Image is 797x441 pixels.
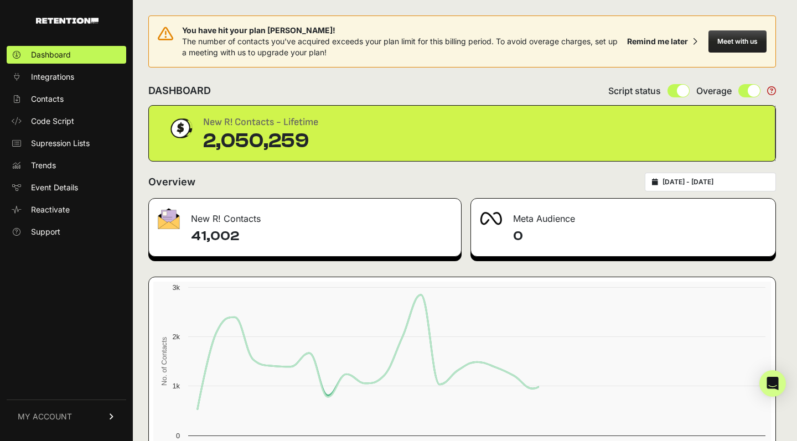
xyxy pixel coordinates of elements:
text: 0 [176,432,180,440]
span: You have hit your plan [PERSON_NAME]! [182,25,623,36]
a: Reactivate [7,201,126,219]
text: 3k [172,283,180,292]
span: MY ACCOUNT [18,411,72,422]
img: dollar-coin-05c43ed7efb7bc0c12610022525b4bbbb207c7efeef5aecc26f025e68dcafac9.png [167,115,194,142]
a: Trends [7,157,126,174]
h4: 0 [513,227,767,245]
span: Dashboard [31,49,71,60]
span: Overage [696,84,732,97]
span: Script status [608,84,661,97]
span: Reactivate [31,204,70,215]
a: MY ACCOUNT [7,400,126,433]
span: Contacts [31,94,64,105]
img: Retention.com [36,18,99,24]
span: Event Details [31,182,78,193]
button: Remind me later [623,32,702,51]
a: Event Details [7,179,126,196]
div: Remind me later [627,36,688,47]
h2: DASHBOARD [148,83,211,98]
span: Trends [31,160,56,171]
a: Code Script [7,112,126,130]
a: Dashboard [7,46,126,64]
img: fa-meta-2f981b61bb99beabf952f7030308934f19ce035c18b003e963880cc3fabeebb7.png [480,212,502,225]
text: No. of Contacts [160,337,168,386]
div: New R! Contacts - Lifetime [203,115,318,130]
span: Supression Lists [31,138,90,149]
img: fa-envelope-19ae18322b30453b285274b1b8af3d052b27d846a4fbe8435d1a52b978f639a2.png [158,208,180,229]
button: Meet with us [708,30,767,53]
a: Supression Lists [7,134,126,152]
text: 2k [172,333,180,341]
a: Support [7,223,126,241]
div: 2,050,259 [203,130,318,152]
span: Code Script [31,116,74,127]
div: Meta Audience [471,199,775,232]
a: Contacts [7,90,126,108]
div: New R! Contacts [149,199,461,232]
h4: 41,002 [191,227,452,245]
h2: Overview [148,174,195,190]
span: Support [31,226,60,237]
span: Integrations [31,71,74,82]
text: 1k [172,382,180,390]
a: Integrations [7,68,126,86]
span: The number of contacts you've acquired exceeds your plan limit for this billing period. To avoid ... [182,37,618,57]
div: Open Intercom Messenger [759,370,786,397]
